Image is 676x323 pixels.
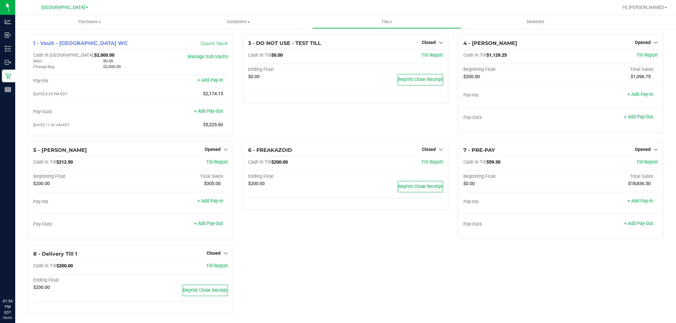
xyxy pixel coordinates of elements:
span: [DATE] 11:45 AM EDT [33,123,70,127]
span: $5,325.60 [203,122,223,127]
a: Till Report [206,263,228,269]
div: Pay-Ins [463,199,561,205]
span: $0.00 [103,59,113,63]
p: 09/25 [3,315,12,320]
a: + Add Pay-In [628,198,653,204]
div: Pay-Ins [463,92,561,98]
span: Deliveries [518,19,553,25]
span: Main: [33,59,43,63]
span: 7 - PRE-PAY [463,147,495,153]
div: Ending Float [33,277,131,283]
span: 8 - Delivery Till 1 [33,251,77,257]
div: Pay-Outs [463,115,561,121]
button: Reprint Close Receipt [398,181,443,192]
button: Reprint Close Receipt [398,74,443,85]
span: $1,096.75 [631,74,651,79]
span: Reprint Close Receipt [183,288,228,293]
span: [DATE] 8:29 PM EDT [33,92,67,96]
span: Opened [635,147,651,152]
span: $0.00 [271,53,283,58]
inline-svg: Analytics [5,18,11,25]
span: Cash In Till [33,159,56,165]
div: Pay-Ins [33,199,131,205]
a: Count Vault [201,40,228,46]
button: Reprint Close Receipt [183,285,228,296]
span: $2,000.00 [103,64,121,69]
span: 1 - Vault - [GEOGRAPHIC_DATA] WC [33,40,128,46]
div: Pay-Ins [33,78,131,84]
span: Closed [422,40,436,45]
a: Purchases [15,15,164,28]
span: $200.00 [33,181,50,186]
span: Cash In Till [463,53,486,58]
span: $200.00 [56,263,73,269]
a: Till Report [636,159,658,165]
span: Cash In [GEOGRAPHIC_DATA]: [33,53,94,58]
div: Pay-Outs [463,221,561,227]
span: Cash In Till [248,159,271,165]
span: Tills [313,19,461,25]
span: Cash In Till [248,53,271,58]
a: Till Report [422,159,443,165]
a: + Add Pay-Out [624,221,653,226]
a: + Add Pay-In [197,78,223,83]
inline-svg: Outbound [5,59,11,65]
a: Till Report [636,53,658,58]
span: [GEOGRAPHIC_DATA] [42,5,85,10]
inline-svg: Retail [5,73,11,79]
span: Purchases [15,19,164,25]
div: Total Sales [561,67,658,72]
div: Ending Float [248,67,345,72]
span: $18,836.50 [628,181,651,186]
a: + Add Pay-In [197,198,223,204]
div: Beginning Float [463,67,561,72]
span: Hi, [PERSON_NAME]! [623,5,664,10]
a: Customers [164,15,312,28]
span: Cash In Till [463,159,486,165]
a: + Add Pay-Out [194,221,223,226]
span: $200.00 [248,181,265,186]
a: Deliveries [461,15,610,28]
a: Tills [312,15,461,28]
span: 3 - DO NOT USE - TEST TILL [248,40,321,46]
span: Reprint Close Receipt [398,77,443,82]
a: Till Report [422,53,443,58]
span: Change Bag: [33,65,55,69]
div: Beginning Float [33,174,131,179]
div: Total Sales [561,174,658,179]
span: 6 - FREAKAZOID [248,147,292,153]
span: $1,129.25 [486,53,507,58]
inline-svg: Inbound [5,32,11,38]
span: $0.00 [248,74,260,79]
span: Cash In Till [33,263,56,269]
span: $200.00 [271,159,288,165]
span: Reprint Close Receipt [398,184,443,189]
span: $2,174.15 [203,91,223,96]
span: 4 - [PERSON_NAME] [463,40,517,46]
span: $200.00 [463,74,480,79]
span: Customers [164,19,312,25]
span: $305.00 [204,181,221,186]
a: Till Report [206,159,228,165]
a: + Add Pay-Out [194,109,223,114]
div: Pay-Outs [33,221,131,227]
span: Closed [422,147,436,152]
div: Total Sales [131,174,228,179]
span: $0.00 [463,181,475,186]
a: + Add Pay-In [628,92,653,97]
span: Closed [207,251,221,256]
inline-svg: Reports [5,86,11,93]
a: Manage Sub-Vaults [188,54,228,59]
p: 01:54 PM EDT [3,298,12,315]
span: 5 - [PERSON_NAME] [33,147,87,153]
span: $200.00 [33,285,50,290]
inline-svg: Inventory [5,46,11,52]
iframe: Resource center [6,272,25,291]
span: $59.30 [486,159,500,165]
